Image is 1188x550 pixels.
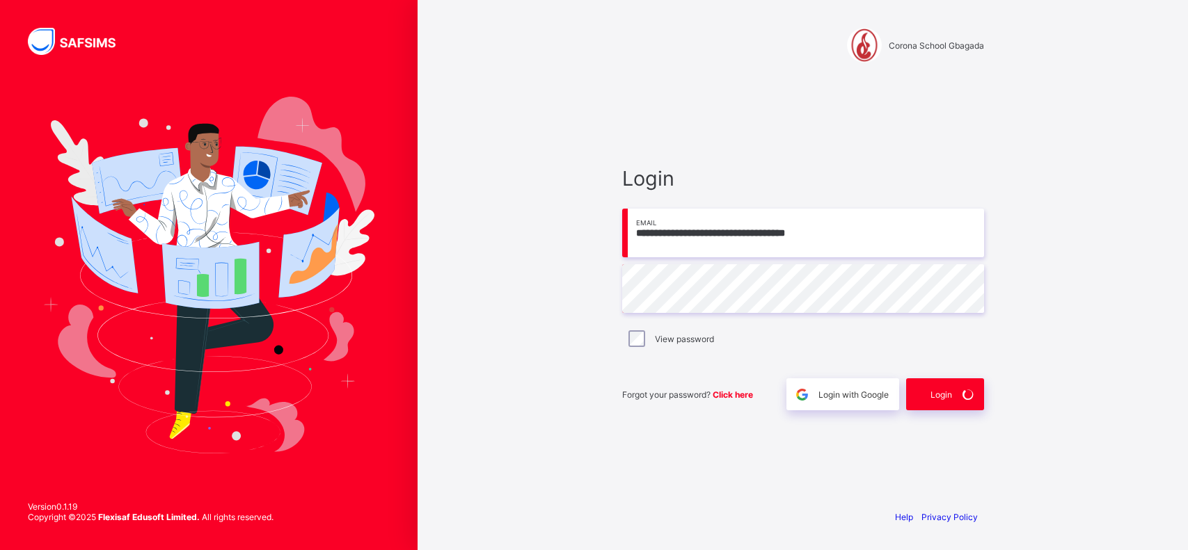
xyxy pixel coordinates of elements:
strong: Flexisaf Edusoft Limited. [98,512,200,522]
img: google.396cfc9801f0270233282035f929180a.svg [794,387,810,403]
a: Privacy Policy [921,512,978,522]
span: Login [930,389,952,400]
span: Copyright © 2025 All rights reserved. [28,512,274,522]
img: SAFSIMS Logo [28,28,132,55]
a: Help [895,512,913,522]
span: Login with Google [818,389,889,400]
span: Forgot your password? [622,389,753,400]
span: Corona School Gbagada [889,40,984,51]
span: Version 0.1.19 [28,501,274,512]
img: Hero Image [43,97,374,453]
a: Click here [713,389,753,400]
span: Login [622,166,984,191]
label: View password [655,334,714,344]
